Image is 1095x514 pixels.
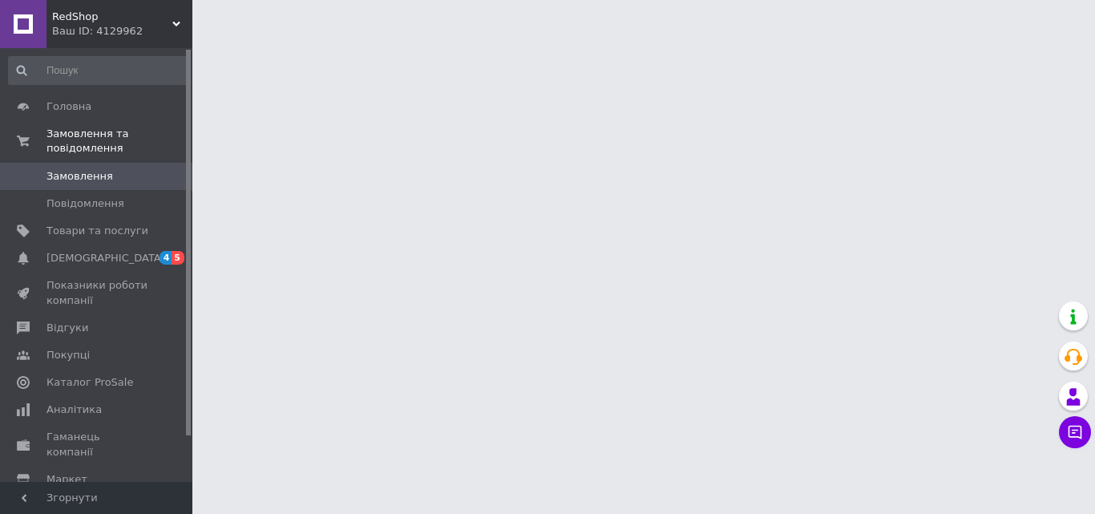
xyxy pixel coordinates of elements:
span: Відгуки [46,321,88,335]
span: Повідомлення [46,196,124,211]
span: 4 [160,251,172,265]
span: Замовлення та повідомлення [46,127,192,156]
span: 5 [172,251,184,265]
div: Ваш ID: 4129962 [52,24,192,38]
span: Гаманець компанії [46,430,148,459]
span: Головна [46,99,91,114]
span: Показники роботи компанії [46,278,148,307]
input: Пошук [8,56,189,85]
button: Чат з покупцем [1059,416,1091,448]
span: RedShop [52,10,172,24]
span: Товари та послуги [46,224,148,238]
span: Замовлення [46,169,113,184]
span: Аналітика [46,403,102,417]
span: Покупці [46,348,90,362]
span: [DEMOGRAPHIC_DATA] [46,251,165,265]
span: Маркет [46,472,87,487]
span: Каталог ProSale [46,375,133,390]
